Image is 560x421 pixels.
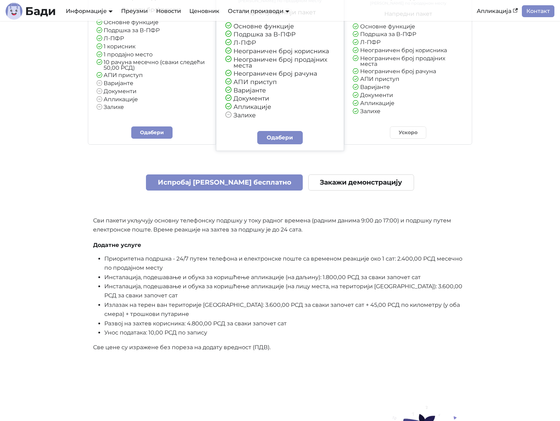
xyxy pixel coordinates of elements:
[353,40,464,46] li: Л-ПФР
[353,84,464,91] li: Варијанте
[97,44,208,50] li: 1 корисник
[6,3,22,20] img: Лого
[228,8,289,14] a: Остали производи
[66,8,113,14] a: Информације
[97,104,208,111] li: Залихе
[97,89,208,95] li: Документи
[353,92,464,99] li: Документи
[522,5,554,17] a: Контакт
[472,5,522,17] a: Апликација
[104,328,467,337] li: Унос података: 10,00 РСД по запису
[104,319,467,328] li: Развој на захтев корисника: 4.800,00 РСД за сваки започет сат
[308,174,414,191] a: Закажи демонстрацију
[104,273,467,282] li: Инсталација, подешавање и обука за коришћење апликације (на даљину): 1.800,00 РСД за сваки започе...
[225,104,335,110] li: Апликације
[225,95,335,102] li: Документи
[353,32,464,38] li: Подршка за В-ПФР
[117,5,152,17] a: Преузми
[225,40,335,46] li: Л-ПФР
[225,31,335,38] li: Подршка за В-ПФР
[152,5,185,17] a: Новости
[97,81,208,87] li: Варијанте
[225,48,335,55] li: Неограничен број корисника
[104,254,467,273] li: Приоритетна подршка - 24/7 путем телефона и електронске поште са временом реакције око 1 сат: 2.4...
[225,70,335,77] li: Неограничен број рачуна
[225,79,335,85] li: АПИ приступ
[104,301,467,319] li: Излазак на терен ван територије [GEOGRAPHIC_DATA]: 3.600,00 РСД за сваки започет сат + 45,00 РСД ...
[353,109,464,115] li: Залихе
[131,126,173,139] a: Одабери
[97,60,208,71] li: 10 рачуна месечно (сваки следећи 50,00 РСД)
[225,56,335,69] li: Неограничен број продајних места
[146,174,303,191] a: Испробај [PERSON_NAME] бесплатно
[353,56,464,67] li: Неограничен број продајних места
[93,216,467,235] p: Сви пакети укључују основну телефонску подршку у току радног времена (радним данима 9:00 до 17:00...
[225,23,335,30] li: Основне функције
[353,101,464,107] li: Апликације
[97,28,208,34] li: Подршка за В-ПФР
[93,242,467,249] h4: Додатне услуге
[353,76,464,83] li: АПИ приступ
[97,97,208,103] li: Апликације
[93,343,467,352] p: Све цене су изражене без пореза на додату вредност (ПДВ).
[225,87,335,94] li: Варијанте
[353,69,464,75] li: Неограничен број рачуна
[97,20,208,26] li: Основне функције
[353,24,464,30] li: Основне функције
[225,112,335,119] li: Залихе
[185,5,224,17] a: Ценовник
[25,6,56,17] b: Бади
[6,3,56,20] a: ЛогоБади
[257,131,303,144] a: Одабери
[353,48,464,54] li: Неограничен број корисника
[97,36,208,42] li: Л-ПФР
[104,282,467,301] li: Инсталација, подешавање и обука за коришћење апликације (на лицу места, на територији [GEOGRAPHIC...
[97,52,208,58] li: 1 продајно место
[97,73,208,79] li: АПИ приступ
